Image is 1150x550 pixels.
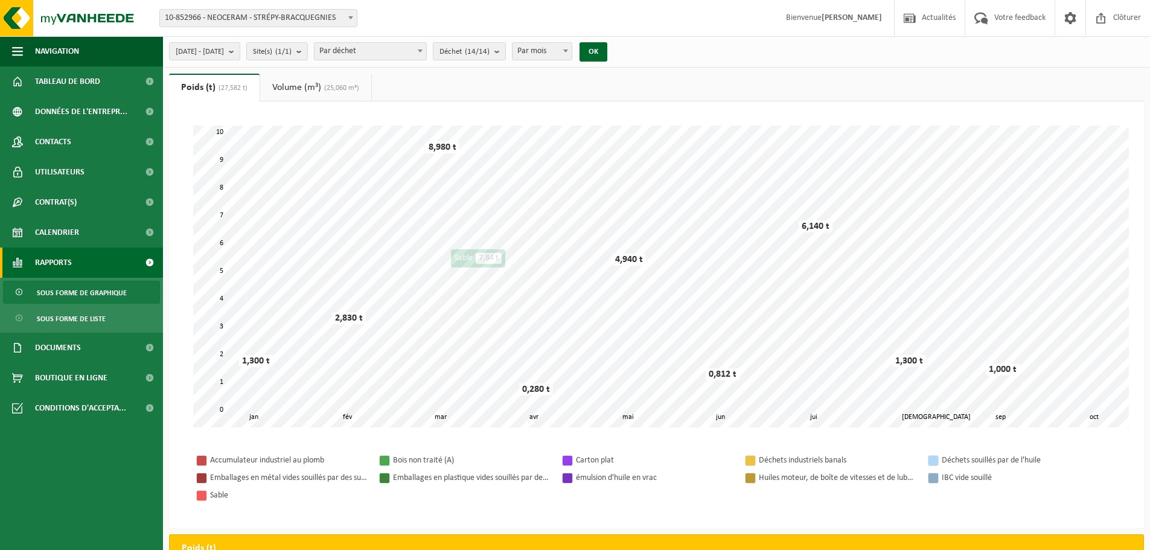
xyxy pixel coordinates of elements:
[210,453,367,468] div: Accumulateur industriel au plomb
[799,220,832,232] div: 6,140 t
[576,470,733,485] div: émulsion d'huile en vrac
[986,363,1020,376] div: 1,000 t
[942,470,1099,485] div: IBC vide souillé
[216,85,248,92] span: (27,582 t)
[37,307,106,330] span: Sous forme de liste
[35,363,107,393] span: Boutique en ligne
[35,187,77,217] span: Contrat(s)
[169,42,240,60] button: [DATE] - [DATE]
[275,48,292,56] count: (1/1)
[176,43,224,61] span: [DATE] - [DATE]
[315,43,426,60] span: Par déchet
[210,470,367,485] div: Emballages en métal vides souillés par des substances dangereuses
[759,453,916,468] div: Déchets industriels banals
[451,249,505,267] div: Sable
[439,43,490,61] span: Déchet
[3,281,160,304] a: Sous forme de graphique
[465,48,490,56] count: (14/14)
[35,157,85,187] span: Utilisateurs
[169,74,260,101] a: Poids (t)
[332,312,366,324] div: 2,830 t
[706,368,740,380] div: 0,812 t
[159,9,357,27] span: 10-852966 - NEOCERAM - STRÉPY-BRACQUEGNIES
[37,281,127,304] span: Sous forme de graphique
[35,248,72,278] span: Rapports
[512,42,572,60] span: Par mois
[321,85,359,92] span: (25,060 m³)
[35,127,71,157] span: Contacts
[210,488,367,503] div: Sable
[393,453,550,468] div: Bois non traité (A)
[426,141,459,153] div: 8,980 t
[519,383,553,395] div: 0,280 t
[239,355,273,367] div: 1,300 t
[433,42,506,60] button: Déchet(14/14)
[35,66,100,97] span: Tableau de bord
[513,43,572,60] span: Par mois
[246,42,308,60] button: Site(s)(1/1)
[35,97,127,127] span: Données de l'entrepr...
[580,42,607,62] button: OK
[612,254,646,266] div: 4,940 t
[35,333,81,363] span: Documents
[822,13,882,22] strong: [PERSON_NAME]
[260,74,371,101] a: Volume (m³)
[35,217,79,248] span: Calendrier
[892,355,926,367] div: 1,300 t
[759,470,916,485] div: Huiles moteur, de boîte de vitesses et de lubrification non chlorées à base minérale en vrac
[576,453,733,468] div: Carton plat
[160,10,357,27] span: 10-852966 - NEOCERAM - STRÉPY-BRACQUEGNIES
[3,307,160,330] a: Sous forme de liste
[476,253,502,264] span: 7,84 t
[393,470,550,485] div: Emballages en plastique vides souillés par des substances dangereuses
[35,393,126,423] span: Conditions d'accepta...
[35,36,79,66] span: Navigation
[253,43,292,61] span: Site(s)
[314,42,427,60] span: Par déchet
[942,453,1099,468] div: Déchets souillés par de l'huile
